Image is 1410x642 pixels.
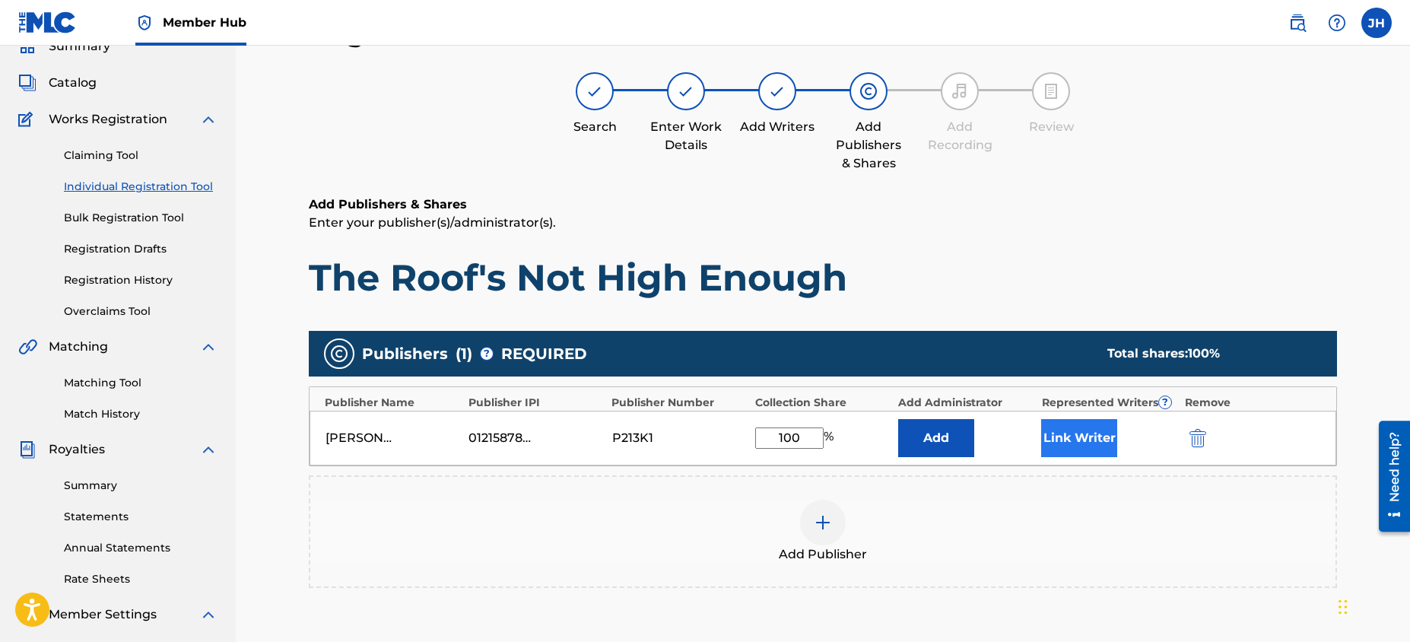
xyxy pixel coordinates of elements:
span: Member Settings [49,605,157,624]
a: Bulk Registration Tool [64,210,218,226]
a: Claiming Tool [64,148,218,164]
div: Represented Writers [1042,395,1178,411]
img: step indicator icon for Add Writers [768,82,786,100]
div: User Menu [1361,8,1392,38]
span: Member Hub [163,14,246,31]
button: Link Writer [1041,419,1117,457]
span: Works Registration [49,110,167,129]
span: Summary [49,37,110,56]
h6: Add Publishers & Shares [309,195,1337,214]
div: Enter Work Details [648,118,724,154]
span: 100 % [1188,346,1220,361]
img: Top Rightsholder [135,14,154,32]
span: % [824,427,837,449]
a: Registration Drafts [64,241,218,257]
a: Public Search [1282,8,1313,38]
a: SummarySummary [18,37,110,56]
img: step indicator icon for Add Recording [951,82,969,100]
a: Summary [64,478,218,494]
a: Match History [64,406,218,422]
div: Total shares: [1107,345,1307,363]
img: Summary [18,37,37,56]
span: Publishers [362,342,448,365]
a: Rate Sheets [64,571,218,587]
div: Add Publishers & Shares [830,118,907,173]
div: Add Recording [922,118,998,154]
a: CatalogCatalog [18,74,97,92]
img: step indicator icon for Review [1042,82,1060,100]
img: step indicator icon for Add Publishers & Shares [859,82,878,100]
img: publishers [330,345,348,363]
a: Individual Registration Tool [64,179,218,195]
a: Registration History [64,272,218,288]
span: Catalog [49,74,97,92]
img: Royalties [18,440,37,459]
a: Overclaims Tool [64,304,218,319]
div: Add Administrator [898,395,1034,411]
img: add [814,513,832,532]
span: ( 1 ) [456,342,472,365]
img: step indicator icon for Enter Work Details [677,82,695,100]
img: Matching [18,338,37,356]
img: Catalog [18,74,37,92]
img: MLC Logo [18,11,77,33]
div: Publisher Number [611,395,748,411]
div: Search [557,118,633,136]
h1: The Roof's Not High Enough [309,255,1337,300]
img: expand [199,110,218,129]
div: Publisher Name [325,395,461,411]
span: ? [1159,396,1171,408]
a: Matching Tool [64,375,218,391]
div: Help [1322,8,1352,38]
span: REQUIRED [501,342,587,365]
img: 12a2ab48e56ec057fbd8.svg [1189,429,1206,447]
span: ? [481,348,493,360]
img: expand [199,605,218,624]
div: Collection Share [755,395,891,411]
iframe: Chat Widget [1334,569,1410,642]
button: Add [898,419,974,457]
img: search [1288,14,1307,32]
img: step indicator icon for Search [586,82,604,100]
img: Works Registration [18,110,38,129]
div: Add Writers [739,118,815,136]
div: Publisher IPI [468,395,605,411]
img: help [1328,14,1346,32]
div: Review [1013,118,1089,136]
span: Royalties [49,440,105,459]
img: expand [199,338,218,356]
span: Add Publisher [779,545,867,564]
img: expand [199,440,218,459]
iframe: Resource Center [1367,415,1410,538]
div: Remove [1185,395,1321,411]
a: Annual Statements [64,540,218,556]
span: Matching [49,338,108,356]
div: Drag [1339,584,1348,630]
p: Enter your publisher(s)/administrator(s). [309,214,1337,232]
a: Statements [64,509,218,525]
